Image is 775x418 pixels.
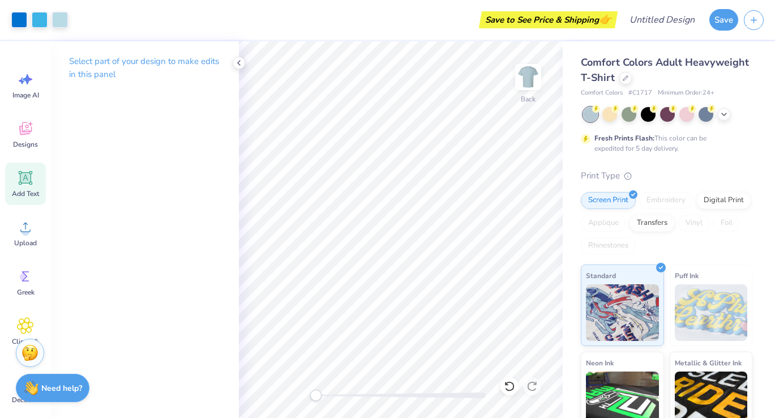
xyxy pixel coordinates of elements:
img: Back [517,66,539,88]
span: Greek [17,288,35,297]
input: Untitled Design [620,8,704,31]
span: Image AI [12,91,39,100]
img: Standard [586,284,659,341]
div: This color can be expedited for 5 day delivery. [594,133,734,153]
span: Upload [14,238,37,248]
span: Comfort Colors Adult Heavyweight T-Shirt [581,56,749,84]
p: Select part of your design to make edits in this panel [69,55,221,81]
span: Designs [13,140,38,149]
div: Embroidery [639,192,693,209]
span: Metallic & Glitter Ink [675,357,742,369]
div: Vinyl [678,215,710,232]
strong: Need help? [41,383,82,394]
span: Add Text [12,189,39,198]
span: # C1717 [628,88,652,98]
div: Screen Print [581,192,636,209]
div: Foil [713,215,740,232]
strong: Fresh Prints Flash: [594,134,654,143]
div: Save to See Price & Shipping [482,11,615,28]
span: 👉 [599,12,611,26]
div: Rhinestones [581,237,636,254]
div: Back [521,94,536,104]
span: Clipart & logos [7,337,44,355]
span: Decorate [12,395,39,404]
span: Minimum Order: 24 + [658,88,714,98]
span: Comfort Colors [581,88,623,98]
button: Save [709,9,738,31]
div: Accessibility label [310,390,322,401]
div: Applique [581,215,626,232]
div: Print Type [581,169,752,182]
span: Puff Ink [675,270,699,281]
img: Puff Ink [675,284,748,341]
div: Digital Print [696,192,751,209]
span: Neon Ink [586,357,614,369]
span: Standard [586,270,616,281]
div: Transfers [630,215,675,232]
